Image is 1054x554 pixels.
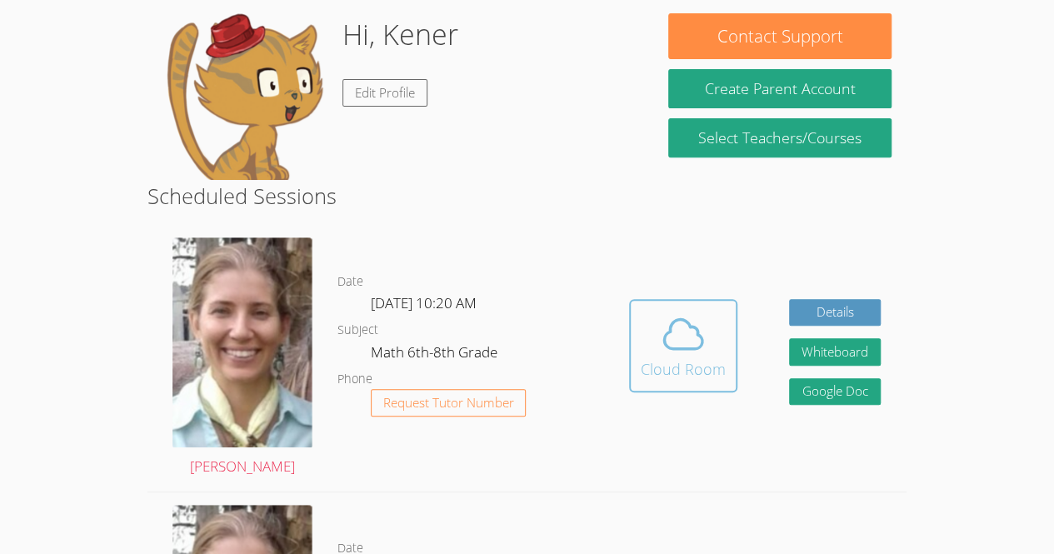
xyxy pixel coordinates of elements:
button: Contact Support [668,13,891,59]
div: Cloud Room [641,357,726,381]
a: Edit Profile [342,79,427,107]
a: Details [789,299,881,327]
span: Request Tutor Number [383,397,514,409]
a: Select Teachers/Courses [668,118,891,157]
a: [PERSON_NAME] [172,237,312,478]
dt: Phone [337,369,372,390]
span: [DATE] 10:20 AM [371,293,477,312]
button: Create Parent Account [668,69,891,108]
h2: Scheduled Sessions [147,180,907,212]
dt: Subject [337,320,378,341]
dt: Date [337,272,363,292]
button: Whiteboard [789,338,881,366]
button: Request Tutor Number [371,389,527,417]
button: Cloud Room [629,299,737,392]
h1: Hi, Kener [342,13,458,56]
img: Screenshot%202024-09-06%20202226%20-%20Cropped.png [172,237,312,447]
a: Google Doc [789,378,881,406]
img: default.png [162,13,329,180]
dd: Math 6th-8th Grade [371,341,501,369]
